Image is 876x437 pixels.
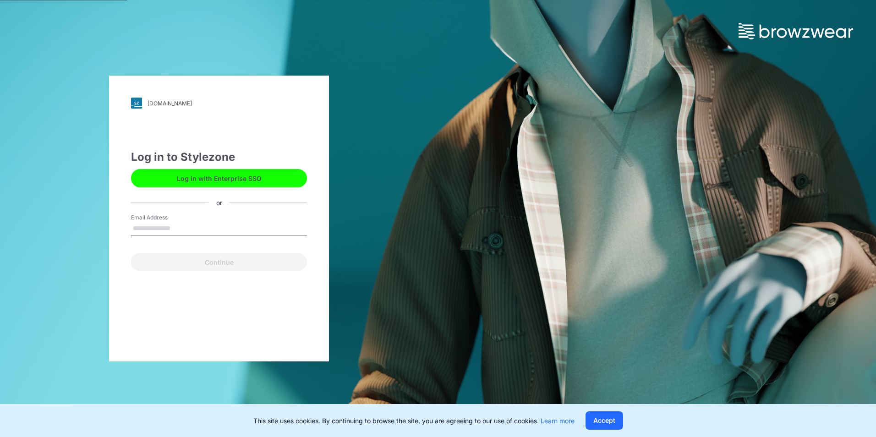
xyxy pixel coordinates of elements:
a: Learn more [541,417,575,425]
a: [DOMAIN_NAME] [131,98,307,109]
div: [DOMAIN_NAME] [148,100,192,107]
img: svg+xml;base64,PHN2ZyB3aWR0aD0iMjgiIGhlaWdodD0iMjgiIHZpZXdCb3g9IjAgMCAyOCAyOCIgZmlsbD0ibm9uZSIgeG... [131,98,142,109]
button: Accept [586,411,623,430]
div: Log in to Stylezone [131,149,307,165]
label: Email Address [131,213,195,222]
p: This site uses cookies. By continuing to browse the site, you are agreeing to our use of cookies. [253,416,575,426]
div: or [209,197,230,207]
button: Log in with Enterprise SSO [131,169,307,187]
img: browzwear-logo.73288ffb.svg [739,23,853,39]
